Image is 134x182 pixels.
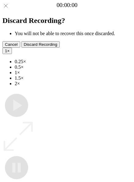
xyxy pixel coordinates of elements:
[2,48,12,54] button: 1×
[57,2,77,9] a: 00:00:00
[2,41,20,48] button: Cancel
[15,59,132,64] li: 0.25×
[15,70,132,75] li: 1×
[5,49,7,53] span: 1
[15,64,132,70] li: 0.5×
[2,16,132,25] h2: Discard Recording?
[21,41,60,48] button: Discard Recording
[15,31,132,36] li: You will not be able to recover this once discarded.
[15,75,132,81] li: 1.5×
[15,81,132,86] li: 2×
